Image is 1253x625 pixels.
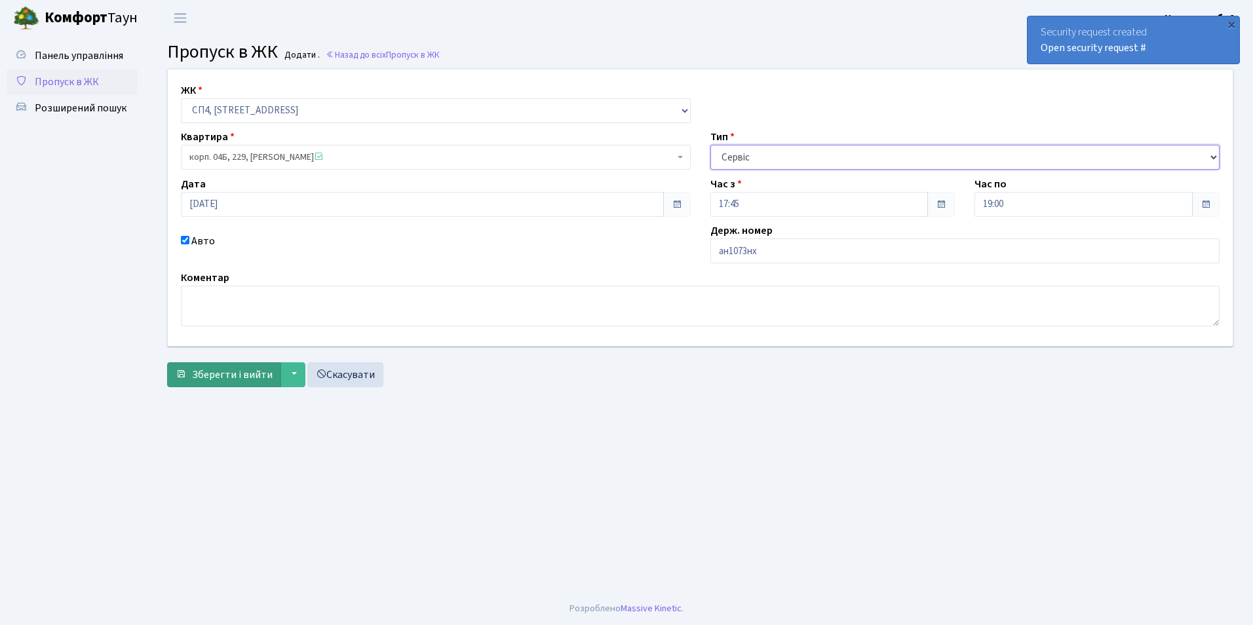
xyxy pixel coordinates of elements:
input: АА1234АА [710,238,1220,263]
a: Панель управління [7,43,138,69]
span: Пропуск в ЖК [35,75,99,89]
span: Пропуск в ЖК [386,48,440,61]
label: ЖК [181,83,202,98]
span: Панель управління [35,48,123,63]
label: Коментар [181,270,229,286]
span: Зберегти і вийти [192,368,273,382]
button: Зберегти і вийти [167,362,281,387]
a: Massive Kinetic [621,601,682,615]
button: Переключити навігацію [164,7,197,29]
label: Час з [710,176,742,192]
div: Розроблено . [569,601,684,616]
img: logo.png [13,5,39,31]
span: корп. 04Б, 229, Чурсіна Інна Олександрівна <span class='la la-check-square text-success'></span> [189,151,674,164]
label: Авто [191,233,215,249]
div: Security request created [1028,16,1239,64]
span: Розширений пошук [35,101,126,115]
a: Назад до всіхПропуск в ЖК [326,48,440,61]
a: Консьєрж б. 4. [1165,10,1237,26]
a: Пропуск в ЖК [7,69,138,95]
div: × [1225,18,1238,31]
a: Open security request # [1041,41,1146,55]
b: Комфорт [45,7,107,28]
b: Консьєрж б. 4. [1165,11,1237,26]
span: Таун [45,7,138,29]
span: Пропуск в ЖК [167,39,278,65]
label: Квартира [181,129,235,145]
label: Дата [181,176,206,192]
label: Тип [710,129,735,145]
label: Час по [974,176,1007,192]
a: Скасувати [307,362,383,387]
small: Додати . [282,50,320,61]
span: корп. 04Б, 229, Чурсіна Інна Олександрівна <span class='la la-check-square text-success'></span> [181,145,691,170]
label: Держ. номер [710,223,773,238]
a: Розширений пошук [7,95,138,121]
